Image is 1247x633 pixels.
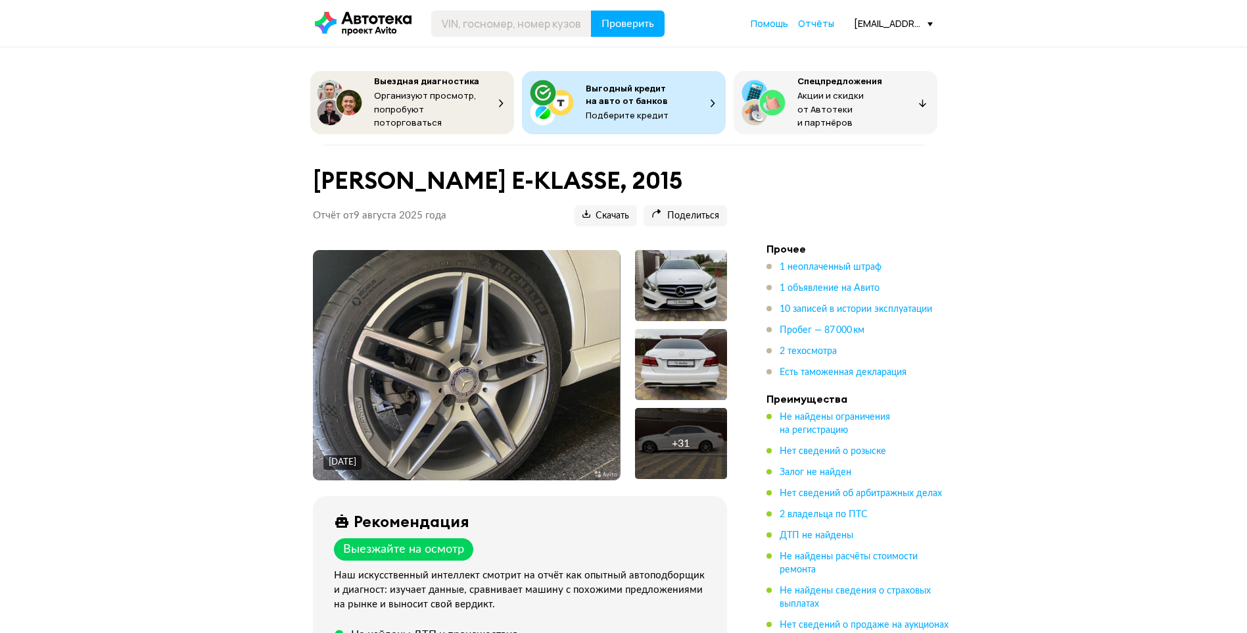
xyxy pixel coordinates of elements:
[780,368,906,377] span: Есть таможенная декларация
[310,71,514,134] button: Выездная диагностикаОрганизуют просмотр, попробуют поторговаться
[313,166,727,195] h1: [PERSON_NAME] E-KLASSE, 2015
[591,11,665,37] button: Проверить
[797,89,864,128] span: Акции и скидки от Автотеки и партнёров
[582,210,629,222] span: Скачать
[780,305,932,314] span: 10 записей в истории эксплуатации
[672,437,690,450] div: + 31
[780,552,918,574] span: Не найдены расчёты стоимости ремонта
[586,109,669,121] span: Подберите кредит
[644,205,727,226] button: Поделиться
[780,284,880,293] span: 1 объявление на Авито
[780,489,942,498] span: Нет сведений об арбитражных делах
[431,11,592,37] input: VIN, госномер, номер кузова
[601,18,654,29] span: Проверить
[334,569,711,612] div: Наш искусственный интеллект смотрит на отчёт как опытный автоподборщик и диагност: изучает данные...
[780,263,882,272] span: 1 неоплаченный штраф
[522,71,726,134] button: Выгодный кредит на авто от банковПодберите кредит
[734,71,937,134] button: СпецпредложенияАкции и скидки от Автотеки и партнёров
[780,586,931,609] span: Не найдены сведения о страховых выплатах
[798,17,834,30] a: Отчёты
[575,205,637,226] button: Скачать
[780,447,886,456] span: Нет сведений о розыске
[797,75,882,87] span: Спецпредложения
[780,347,837,356] span: 2 техосмотра
[374,75,479,87] span: Выездная диагностика
[780,413,890,435] span: Не найдены ограничения на регистрацию
[343,542,464,557] div: Выезжайте на осмотр
[780,510,868,519] span: 2 владельца по ПТС
[780,468,851,477] span: Залог не найден
[854,17,933,30] div: [EMAIL_ADDRESS][DOMAIN_NAME]
[651,210,719,222] span: Поделиться
[354,512,469,530] div: Рекомендация
[329,457,356,468] div: [DATE]
[780,531,853,540] span: ДТП не найдены
[374,89,477,128] span: Организуют просмотр, попробуют поторговаться
[780,326,864,335] span: Пробег — 87 000 км
[313,250,620,480] img: Main car
[766,242,951,255] h4: Прочее
[313,209,446,222] p: Отчёт от 9 августа 2025 года
[586,82,668,107] span: Выгодный кредит на авто от банков
[766,392,951,405] h4: Преимущества
[751,17,788,30] a: Помощь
